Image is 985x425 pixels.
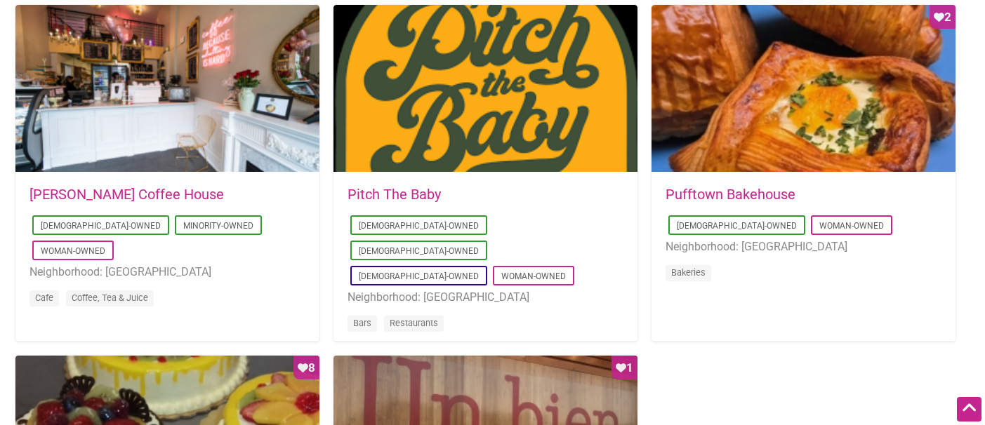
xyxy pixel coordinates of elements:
[348,288,623,306] li: Neighborhood: [GEOGRAPHIC_DATA]
[666,186,795,203] a: Pufftown Bakehouse
[41,246,105,256] a: Woman-Owned
[359,246,479,256] a: [DEMOGRAPHIC_DATA]-Owned
[359,221,479,231] a: [DEMOGRAPHIC_DATA]-Owned
[957,397,981,421] div: Scroll Back to Top
[348,186,441,203] a: Pitch The Baby
[35,292,53,303] a: Cafe
[671,267,706,278] a: Bakeries
[677,221,797,231] a: [DEMOGRAPHIC_DATA]-Owned
[41,221,161,231] a: [DEMOGRAPHIC_DATA]-Owned
[501,271,566,281] a: Woman-Owned
[666,238,941,256] li: Neighborhood: [GEOGRAPHIC_DATA]
[29,263,305,281] li: Neighborhood: [GEOGRAPHIC_DATA]
[353,318,371,328] a: Bars
[359,271,479,281] a: [DEMOGRAPHIC_DATA]-Owned
[183,221,253,231] a: Minority-Owned
[72,292,148,303] a: Coffee, Tea & Juice
[390,318,438,328] a: Restaurants
[29,186,224,203] a: [PERSON_NAME] Coffee House
[819,221,884,231] a: Woman-Owned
